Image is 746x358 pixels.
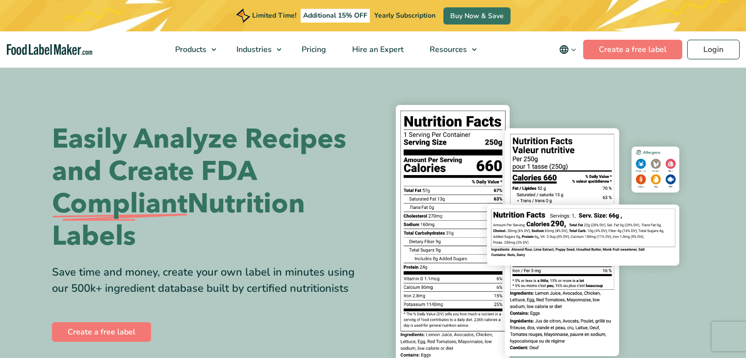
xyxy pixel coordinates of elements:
[417,31,482,68] a: Resources
[583,40,682,59] a: Create a free label
[687,40,740,59] a: Login
[172,44,207,55] span: Products
[162,31,221,68] a: Products
[427,44,468,55] span: Resources
[349,44,405,55] span: Hire an Expert
[52,264,366,297] div: Save time and money, create your own label in minutes using our 500k+ ingredient database built b...
[289,31,337,68] a: Pricing
[252,11,296,20] span: Limited Time!
[374,11,436,20] span: Yearly Subscription
[52,123,366,253] h1: Easily Analyze Recipes and Create FDA Nutrition Labels
[443,7,511,25] a: Buy Now & Save
[301,9,370,23] span: Additional 15% OFF
[224,31,286,68] a: Industries
[52,188,187,220] span: Compliant
[339,31,414,68] a: Hire an Expert
[299,44,327,55] span: Pricing
[233,44,273,55] span: Industries
[52,322,151,342] a: Create a free label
